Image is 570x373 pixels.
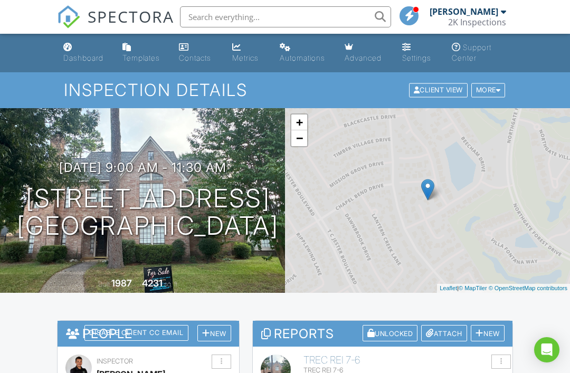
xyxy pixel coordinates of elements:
[340,38,389,68] a: Advanced
[175,38,220,68] a: Contacts
[398,38,439,68] a: Settings
[57,14,174,36] a: SPECTORA
[58,321,239,347] h3: People
[59,38,110,68] a: Dashboard
[59,160,226,175] h3: [DATE] 9:00 am - 11:30 am
[197,325,231,341] div: New
[63,53,103,62] div: Dashboard
[471,325,505,341] div: New
[122,53,160,62] div: Templates
[275,38,332,68] a: Automations (Basic)
[88,5,174,27] span: SPECTORA
[179,53,211,62] div: Contacts
[408,85,470,93] a: Client View
[64,81,506,99] h1: Inspection Details
[253,321,512,347] h3: Reports
[180,6,391,27] input: Search everything...
[228,38,267,68] a: Metrics
[421,325,467,341] div: Attach
[98,280,110,288] span: Built
[164,280,179,288] span: sq. ft.
[291,114,307,130] a: Zoom in
[409,83,468,98] div: Client View
[142,278,163,289] div: 4231
[534,337,559,362] div: Open Intercom Messenger
[437,284,570,293] div: |
[489,285,567,291] a: © OpenStreetMap contributors
[402,53,431,62] div: Settings
[57,5,80,28] img: The Best Home Inspection Software - Spectora
[111,278,132,289] div: 1987
[280,53,325,62] div: Automations
[452,43,491,62] div: Support Center
[459,285,487,291] a: © MapTiler
[118,38,167,68] a: Templates
[17,185,279,241] h1: [STREET_ADDRESS] [GEOGRAPHIC_DATA]
[440,285,457,291] a: Leaflet
[97,357,133,365] span: Inspector
[84,325,188,341] div: Disable Client CC Email
[345,53,382,62] div: Advanced
[232,53,259,62] div: Metrics
[430,6,498,17] div: [PERSON_NAME]
[448,17,506,27] div: 2K Inspections
[363,325,418,341] div: Unlocked
[303,355,505,366] h6: TREC REI 7-6
[448,38,511,68] a: Support Center
[291,130,307,146] a: Zoom out
[471,83,506,98] div: More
